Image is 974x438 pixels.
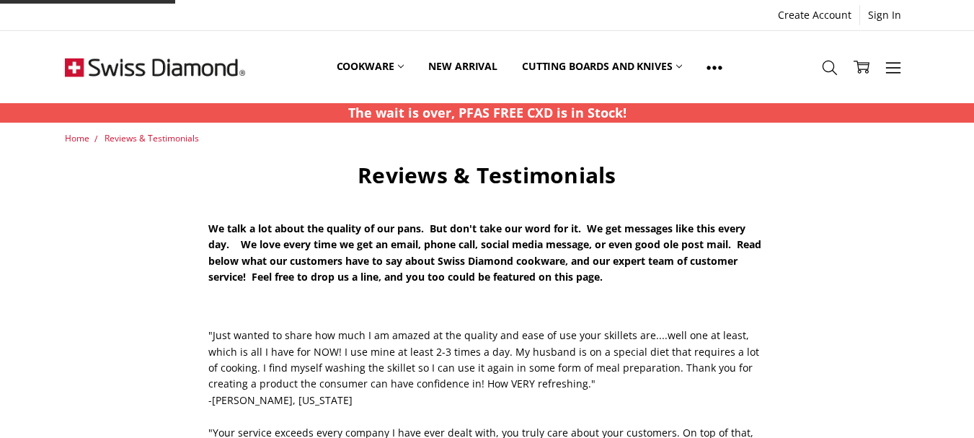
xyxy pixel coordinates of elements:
a: Cutting boards and knives [510,35,695,99]
a: Reviews & Testimonials [105,132,199,144]
a: Cookware [324,35,417,99]
a: New arrival [416,35,509,99]
a: Show All [694,35,735,100]
img: Free Shipping On Every Order [65,31,245,103]
strong: We talk a lot about the quality of our pans. But don't take our word for it. We get messages like... [208,222,761,284]
a: Create Account [770,5,859,25]
a: Home [65,132,89,144]
a: Sign In [860,5,909,25]
h1: Reviews & Testimonials [208,162,766,189]
p: The wait is over, PFAS FREE CXD is in Stock! [348,103,627,123]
